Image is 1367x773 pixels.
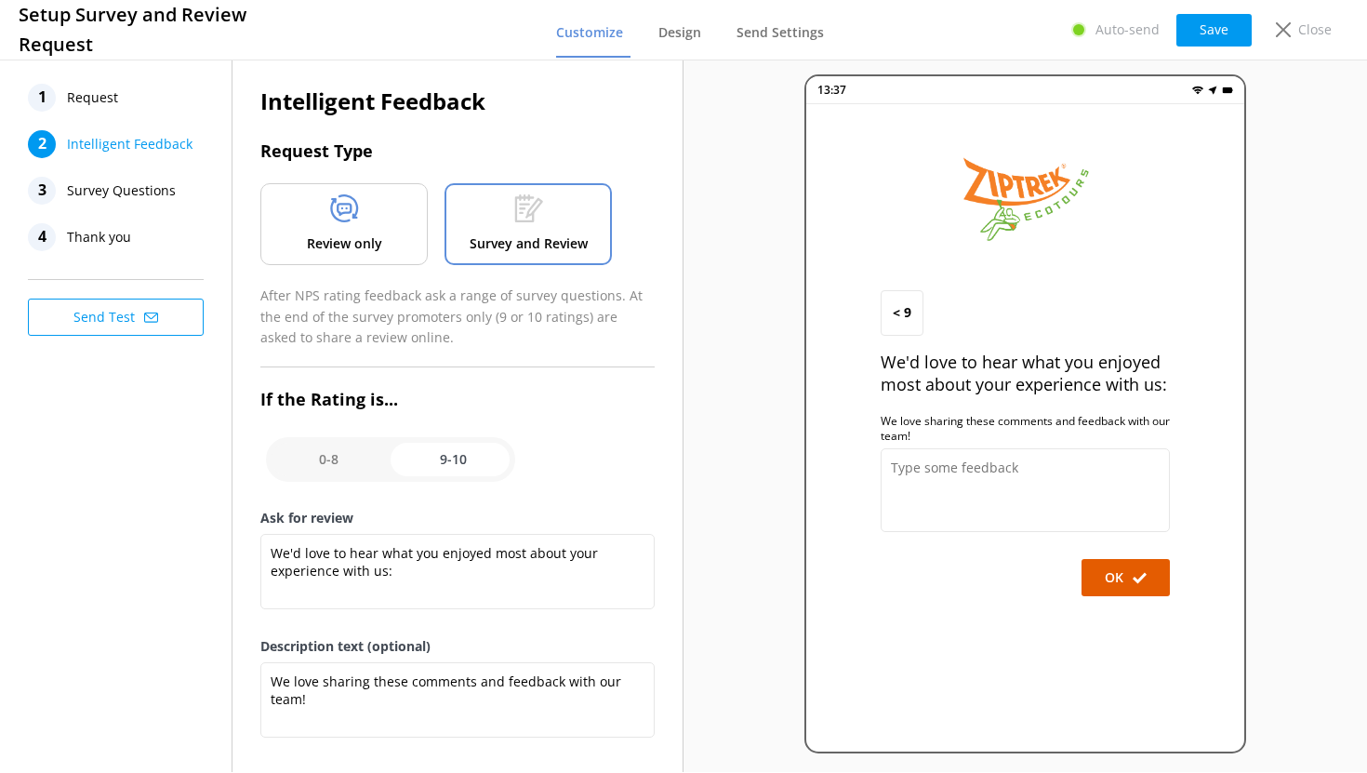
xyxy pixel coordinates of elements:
[260,386,655,413] h3: If the Rating is...
[1222,85,1233,96] img: battery.png
[556,23,623,42] span: Customize
[28,177,56,205] div: 3
[260,286,655,348] p: After NPS rating feedback ask a range of survey questions. At the end of the survey promoters onl...
[67,84,118,112] span: Request
[1082,559,1170,596] button: OK
[67,130,192,158] span: Intelligent Feedback
[67,177,176,205] span: Survey Questions
[260,84,655,119] h2: Intelligent Feedback
[470,233,588,254] p: Survey and Review
[28,299,204,336] button: Send Test
[260,636,655,657] label: Description text (optional)
[260,138,655,165] h3: Request Type
[1176,14,1252,47] button: Save
[658,23,701,42] span: Design
[28,223,56,251] div: 4
[28,84,56,112] div: 1
[1192,85,1203,96] img: wifi.png
[260,508,655,528] label: Ask for review
[1095,20,1160,40] p: Auto-send
[260,662,655,738] textarea: We love sharing these comments and feedback with our team!
[893,302,911,323] span: < 9
[737,23,824,42] span: Send Settings
[28,130,56,158] div: 2
[881,414,1170,444] label: We love sharing these comments and feedback with our team!
[881,351,1170,395] p: We'd love to hear what you enjoyed most about your experience with us:
[307,233,382,254] p: Review only
[943,141,1108,253] img: 40-1614892838.png
[1298,20,1332,40] p: Close
[67,223,131,251] span: Thank you
[817,81,846,99] p: 13:37
[1207,85,1218,96] img: near-me.png
[260,534,655,609] textarea: We'd love to hear what you enjoyed most about your experience with us:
